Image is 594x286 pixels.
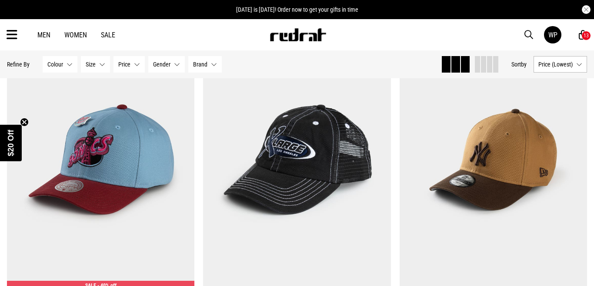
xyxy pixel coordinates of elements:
[579,30,587,40] a: 13
[118,61,130,68] span: Price
[193,61,207,68] span: Brand
[148,56,185,73] button: Gender
[7,61,30,68] p: Refine By
[548,31,557,39] div: WP
[81,56,110,73] button: Size
[64,31,87,39] a: Women
[269,28,327,41] img: Redrat logo
[7,3,33,30] button: Open LiveChat chat widget
[236,6,358,13] span: [DATE] is [DATE]! Order now to get your gifts in time
[521,61,527,68] span: by
[86,61,96,68] span: Size
[7,130,15,156] span: $20 Off
[43,56,77,73] button: Colour
[534,56,587,73] button: Price (Lowest)
[113,56,145,73] button: Price
[188,56,222,73] button: Brand
[153,61,170,68] span: Gender
[511,59,527,70] button: Sortby
[101,31,115,39] a: Sale
[20,118,29,126] button: Close teaser
[47,61,63,68] span: Colour
[584,33,589,39] div: 13
[37,31,50,39] a: Men
[538,61,573,68] span: Price (Lowest)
